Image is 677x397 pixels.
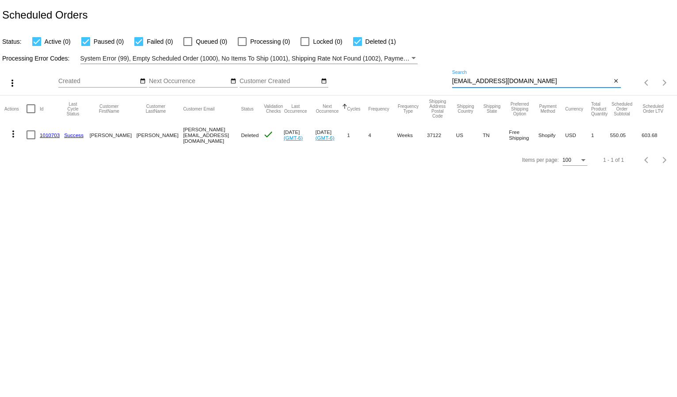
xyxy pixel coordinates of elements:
[538,122,565,148] mat-cell: Shopify
[483,104,501,114] button: Change sorting for ShippingState
[642,122,673,148] mat-cell: 603.68
[483,122,509,148] mat-cell: TN
[365,36,396,47] span: Deleted (1)
[284,104,308,114] button: Change sorting for LastOccurrenceUtc
[565,106,583,111] button: Change sorting for CurrencyIso
[2,55,70,62] span: Processing Error Codes:
[642,104,665,114] button: Change sorting for LifetimeValue
[347,122,369,148] mat-cell: 1
[2,9,87,21] h2: Scheduled Orders
[241,132,259,138] span: Deleted
[263,129,274,140] mat-icon: check
[610,122,642,148] mat-cell: 550.05
[591,95,610,122] mat-header-cell: Total Product Quantity
[40,106,43,111] button: Change sorting for Id
[230,78,236,85] mat-icon: date_range
[509,102,531,116] button: Change sorting for PreferredShippingOption
[397,104,419,114] button: Change sorting for FrequencyType
[90,122,137,148] mat-cell: [PERSON_NAME]
[149,78,228,85] input: Next Occurrence
[183,106,214,111] button: Change sorting for CustomerEmail
[591,122,610,148] mat-cell: 1
[284,135,303,141] a: (GMT-6)
[427,99,448,118] button: Change sorting for ShippingPostcode
[8,129,19,139] mat-icon: more_vert
[58,78,138,85] input: Created
[565,122,591,148] mat-cell: USD
[90,104,129,114] button: Change sorting for CustomerFirstName
[137,104,175,114] button: Change sorting for CustomerLastName
[7,78,18,88] mat-icon: more_vert
[538,104,557,114] button: Change sorting for PaymentMethod.Type
[94,36,124,47] span: Paused (0)
[638,74,656,92] button: Previous page
[250,36,290,47] span: Processing (0)
[64,102,82,116] button: Change sorting for LastProcessingCycleId
[347,106,361,111] button: Change sorting for Cycles
[4,95,27,122] mat-header-cell: Actions
[656,74,673,92] button: Next page
[452,78,612,85] input: Search
[183,122,241,148] mat-cell: [PERSON_NAME][EMAIL_ADDRESS][DOMAIN_NAME]
[563,157,587,164] mat-select: Items per page:
[316,122,347,148] mat-cell: [DATE]
[522,157,559,163] div: Items per page:
[638,151,656,169] button: Previous page
[321,78,327,85] mat-icon: date_range
[313,36,342,47] span: Locked (0)
[40,132,60,138] a: 1010703
[613,78,619,85] mat-icon: close
[263,95,284,122] mat-header-cell: Validation Checks
[147,36,173,47] span: Failed (0)
[369,122,397,148] mat-cell: 4
[397,122,427,148] mat-cell: Weeks
[316,135,335,141] a: (GMT-6)
[64,132,84,138] a: Success
[563,157,571,163] span: 100
[137,122,183,148] mat-cell: [PERSON_NAME]
[2,38,22,45] span: Status:
[80,53,418,64] mat-select: Filter by Processing Error Codes
[603,157,624,163] div: 1 - 1 of 1
[284,122,316,148] mat-cell: [DATE]
[456,104,475,114] button: Change sorting for ShippingCountry
[610,102,634,116] button: Change sorting for Subtotal
[196,36,227,47] span: Queued (0)
[456,122,483,148] mat-cell: US
[427,122,456,148] mat-cell: 37122
[316,104,339,114] button: Change sorting for NextOccurrenceUtc
[241,106,254,111] button: Change sorting for Status
[140,78,146,85] mat-icon: date_range
[45,36,71,47] span: Active (0)
[656,151,673,169] button: Next page
[612,77,621,86] button: Clear
[369,106,389,111] button: Change sorting for Frequency
[240,78,319,85] input: Customer Created
[509,122,539,148] mat-cell: Free Shipping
